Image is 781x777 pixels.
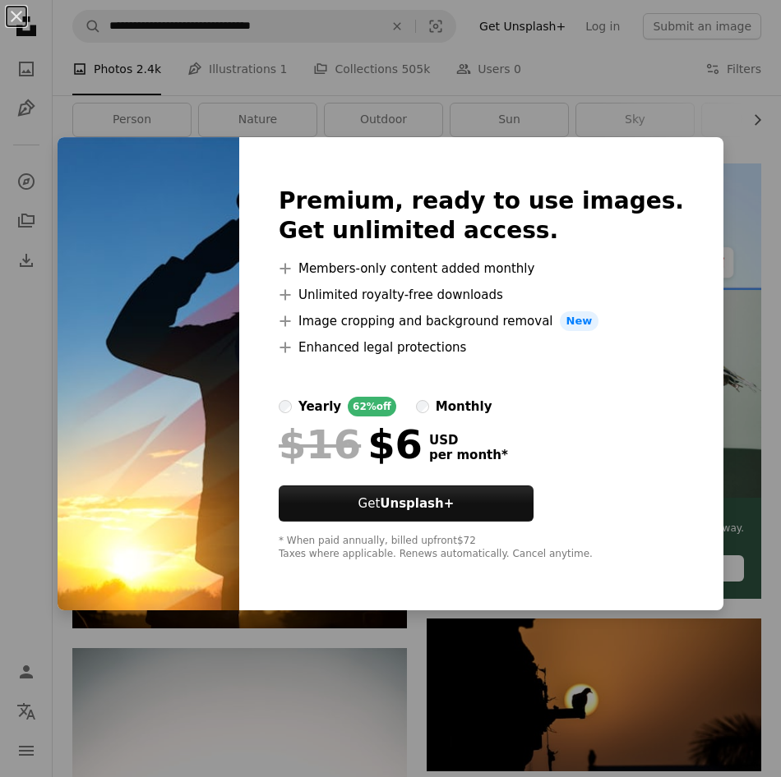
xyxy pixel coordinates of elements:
[279,535,684,561] div: * When paid annually, billed upfront $72 Taxes where applicable. Renews automatically. Cancel any...
[279,338,684,357] li: Enhanced legal protections
[429,448,508,462] span: per month *
[416,400,429,413] input: monthly
[279,186,684,246] h2: Premium, ready to use images. Get unlimited access.
[279,400,292,413] input: yearly62%off
[429,433,508,448] span: USD
[279,259,684,278] li: Members-only content added monthly
[58,137,239,610] img: premium_photo-1733306412278-edbc356bccfe
[298,397,341,416] div: yearly
[279,311,684,331] li: Image cropping and background removal
[279,423,423,466] div: $6
[560,311,599,331] span: New
[380,496,454,511] strong: Unsplash+
[279,285,684,305] li: Unlimited royalty-free downloads
[279,485,534,522] button: GetUnsplash+
[436,397,492,416] div: monthly
[348,397,396,416] div: 62% off
[279,423,361,466] span: $16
